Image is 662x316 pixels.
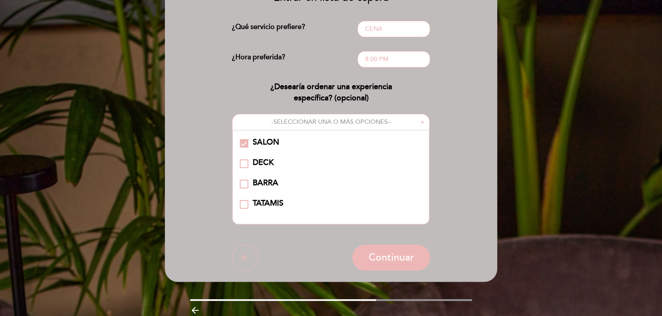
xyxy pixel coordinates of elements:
[357,21,430,37] ol: - Seleccionar -
[232,245,258,271] button: arrow_back
[190,305,200,316] i: arrow_backward
[365,55,388,63] span: 8:00 PM
[240,177,278,191] md-checkbox: BARRA
[334,93,368,103] span: (opcional)
[270,82,392,103] span: ¿Desearía ordenar una experiencia específica?
[357,51,430,68] ol: - Seleccionar -
[240,157,274,171] md-checkbox: DECK
[253,157,274,168] div: DECK
[240,198,283,211] md-checkbox: TATAMIS
[253,198,283,209] div: TATAMIS
[357,51,430,68] button: 8:00 PM
[369,252,414,264] span: Continuar
[253,137,279,148] div: SALON
[352,245,430,271] button: Continuar
[240,252,250,263] i: arrow_back
[232,51,358,68] div: ¿Hora preferida?
[365,25,382,32] span: CENA
[240,137,279,150] md-checkbox: SALON
[232,114,430,130] button: -SELECCIONAR UNA O MÁS OPCIONES–
[232,21,358,37] div: ¿Qué servicio prefiere?
[357,21,430,37] button: CENA
[253,177,278,189] div: BARRA
[271,118,390,126] span: - –
[273,118,387,126] span: SELECCIONAR UNA O MÁS OPCIONES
